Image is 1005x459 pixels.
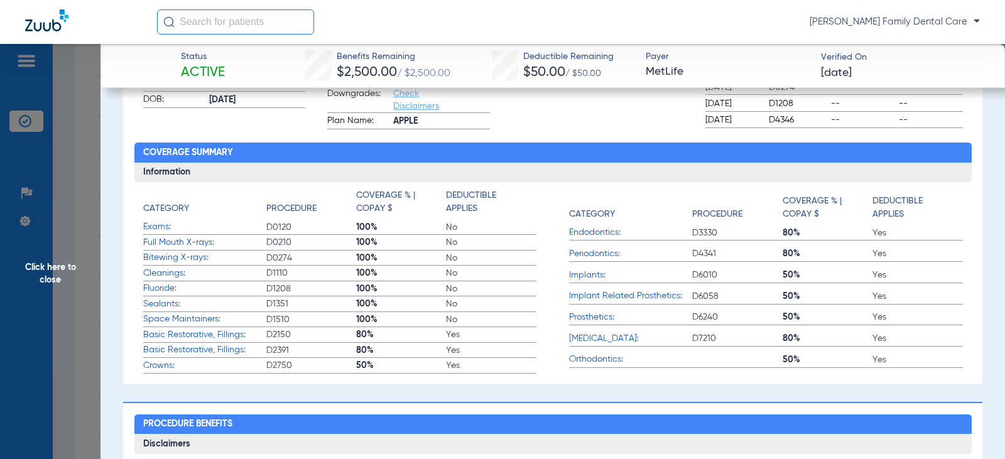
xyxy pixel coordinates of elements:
[25,9,68,31] img: Zuub Logo
[872,195,956,221] h4: Deductible Applies
[266,359,356,372] span: D2750
[565,69,601,78] span: / $50.00
[327,114,389,129] span: Plan Name:
[446,283,536,295] span: No
[783,332,872,345] span: 80%
[446,189,530,215] h4: Deductible Applies
[783,269,872,281] span: 50%
[209,94,306,107] span: [DATE]
[266,189,356,220] app-breakdown-title: Procedure
[356,298,446,310] span: 100%
[569,332,692,345] span: [MEDICAL_DATA]:
[872,332,962,345] span: Yes
[821,65,852,81] span: [DATE]
[356,189,440,215] h4: Coverage % | Copay $
[143,359,266,372] span: Crowns:
[356,236,446,249] span: 100%
[523,50,614,63] span: Deductible Remaining
[356,313,446,326] span: 100%
[266,202,317,215] h4: Procedure
[356,252,446,264] span: 100%
[783,227,872,239] span: 80%
[356,283,446,295] span: 100%
[821,51,985,64] span: Verified On
[393,115,490,128] span: APPLE
[266,236,356,249] span: D0210
[266,267,356,279] span: D1110
[769,114,826,126] span: D4346
[337,66,397,79] span: $2,500.00
[143,220,266,234] span: Exams:
[446,189,536,220] app-breakdown-title: Deductible Applies
[872,290,962,303] span: Yes
[143,267,266,280] span: Cleanings:
[692,332,782,345] span: D7210
[143,93,205,108] span: DOB:
[266,344,356,357] span: D2391
[356,359,446,372] span: 50%
[157,9,314,35] input: Search for patients
[899,114,962,126] span: --
[831,97,894,110] span: --
[356,328,446,341] span: 80%
[569,311,692,324] span: Prosthetics:
[692,227,782,239] span: D3330
[872,311,962,323] span: Yes
[646,50,810,63] span: Payer
[143,189,266,220] app-breakdown-title: Category
[134,434,972,454] h3: Disclaimers
[872,189,962,225] app-breakdown-title: Deductible Applies
[783,247,872,260] span: 80%
[143,236,266,249] span: Full Mouth X-rays:
[899,97,962,110] span: --
[872,227,962,239] span: Yes
[692,247,782,260] span: D4341
[810,16,980,28] span: [PERSON_NAME] Family Dental Care
[266,221,356,234] span: D0120
[327,87,389,112] span: Downgrades:
[143,328,266,342] span: Basic Restorative, Fillings:
[569,353,692,366] span: Orthodontics:
[446,298,536,310] span: No
[692,208,742,221] h4: Procedure
[266,298,356,310] span: D1351
[769,97,826,110] span: D1208
[446,236,536,249] span: No
[143,282,266,295] span: Fluoride:
[872,247,962,260] span: Yes
[356,267,446,279] span: 100%
[783,290,872,303] span: 50%
[266,252,356,264] span: D0274
[337,50,450,63] span: Benefits Remaining
[143,298,266,311] span: Sealants:
[705,97,758,110] span: [DATE]
[266,328,356,341] span: D2150
[569,208,615,221] h4: Category
[134,143,972,163] h2: Coverage Summary
[783,195,866,221] h4: Coverage % | Copay $
[143,313,266,326] span: Space Maintainers:
[872,269,962,281] span: Yes
[446,344,536,357] span: Yes
[356,189,446,220] app-breakdown-title: Coverage % | Copay $
[163,16,175,28] img: Search Icon
[356,221,446,234] span: 100%
[783,311,872,323] span: 50%
[181,64,225,82] span: Active
[446,252,536,264] span: No
[397,68,450,78] span: / $2,500.00
[831,114,894,126] span: --
[692,311,782,323] span: D6240
[181,50,225,63] span: Status
[872,354,962,366] span: Yes
[143,251,266,264] span: Bitewing X-rays:
[523,66,565,79] span: $50.00
[692,189,782,225] app-breakdown-title: Procedure
[646,64,810,80] span: MetLife
[143,202,189,215] h4: Category
[783,189,872,225] app-breakdown-title: Coverage % | Copay $
[446,359,536,372] span: Yes
[569,189,692,225] app-breakdown-title: Category
[446,313,536,326] span: No
[446,328,536,341] span: Yes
